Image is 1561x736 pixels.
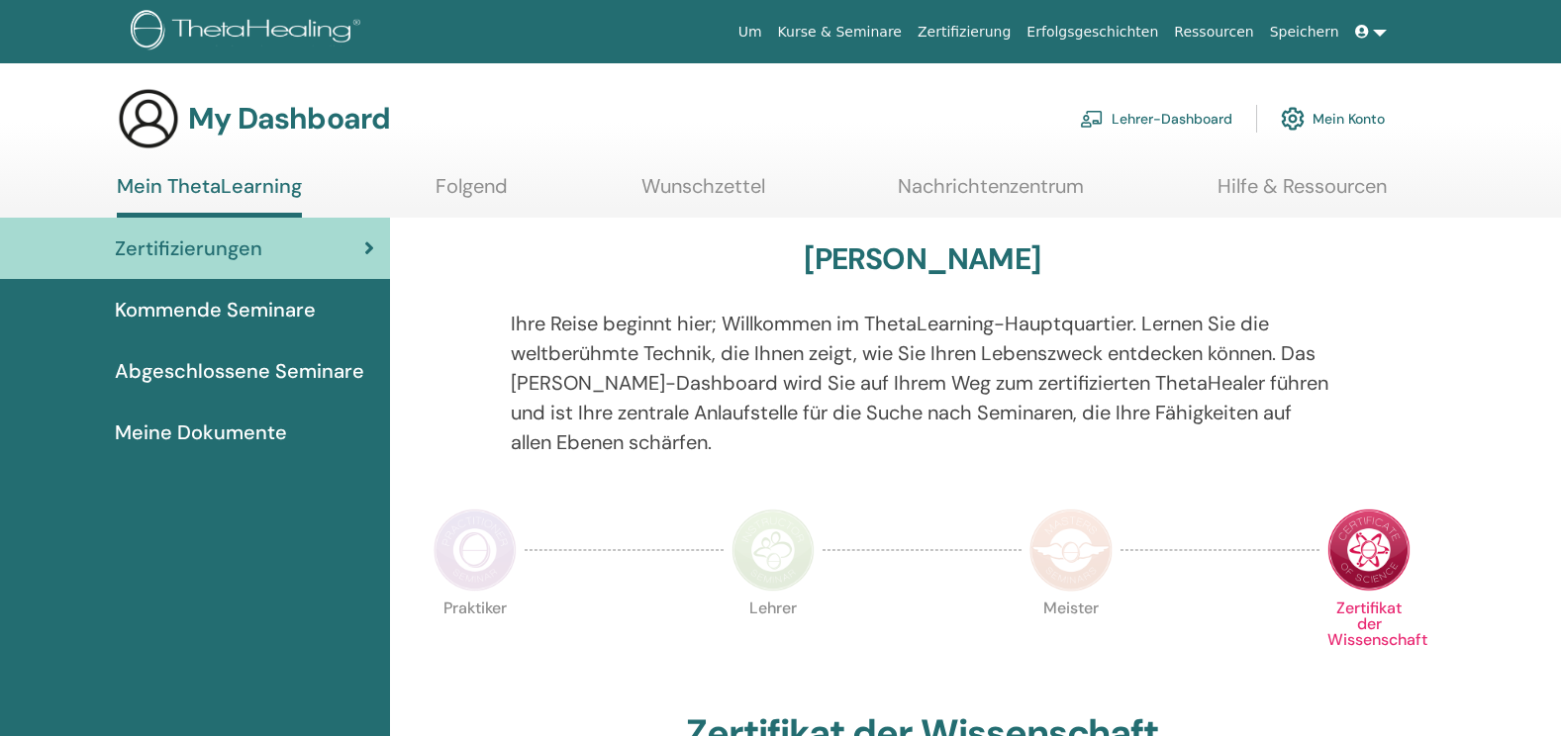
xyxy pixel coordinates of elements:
[188,101,390,137] h3: My Dashboard
[732,508,815,592] img: Instructor
[1281,102,1305,136] img: cog.svg
[434,600,517,684] p: Praktiker
[434,508,517,592] img: Practitioner
[1080,97,1232,140] a: Lehrer-Dashboard
[1262,14,1347,50] a: Speichern
[804,241,1040,277] h3: [PERSON_NAME]
[1029,508,1113,592] img: Master
[117,174,302,218] a: Mein ThetaLearning
[511,309,1333,457] p: Ihre Reise beginnt hier; Willkommen im ThetaLearning-Hauptquartier. Lernen Sie die weltberühmte T...
[1166,14,1261,50] a: Ressourcen
[731,14,770,50] a: Um
[1029,600,1113,684] p: Meister
[770,14,910,50] a: Kurse & Seminare
[898,174,1084,213] a: Nachrichtenzentrum
[1019,14,1166,50] a: Erfolgsgeschichten
[115,233,262,263] span: Zertifizierungen
[910,14,1019,50] a: Zertifizierung
[436,174,508,213] a: Folgend
[131,10,367,54] img: logo.png
[115,356,364,386] span: Abgeschlossene Seminare
[1080,110,1104,128] img: chalkboard-teacher.svg
[115,417,287,447] span: Meine Dokumente
[1327,508,1411,592] img: Certificate of Science
[1281,97,1385,140] a: Mein Konto
[732,600,815,684] p: Lehrer
[117,87,180,150] img: generic-user-icon.jpg
[1218,174,1387,213] a: Hilfe & Ressourcen
[1327,600,1411,684] p: Zertifikat der Wissenschaft
[641,174,765,213] a: Wunschzettel
[115,295,316,324] span: Kommende Seminare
